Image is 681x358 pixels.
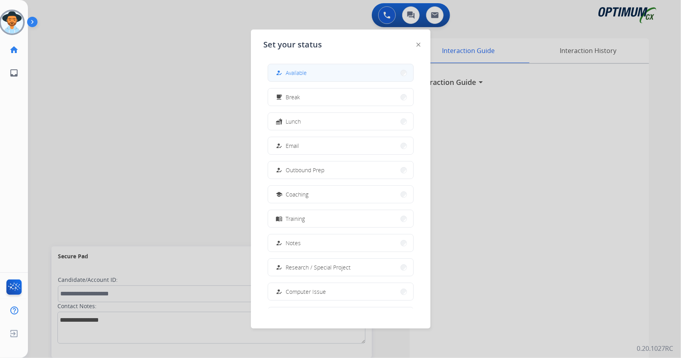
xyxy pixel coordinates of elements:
[286,166,325,174] span: Outbound Prep
[286,263,351,271] span: Research / Special Project
[286,239,301,247] span: Notes
[268,64,413,81] button: Available
[276,142,282,149] mat-icon: how_to_reg
[268,259,413,276] button: Research / Special Project
[276,69,282,76] mat-icon: how_to_reg
[268,161,413,179] button: Outbound Prep
[268,186,413,203] button: Coaching
[276,288,282,295] mat-icon: how_to_reg
[1,11,23,33] img: avatar
[9,68,19,78] mat-icon: inbox
[268,137,413,154] button: Email
[268,113,413,130] button: Lunch
[276,215,282,222] mat-icon: menu_book
[276,167,282,173] mat-icon: how_to_reg
[286,69,307,77] span: Available
[286,117,301,126] span: Lunch
[276,191,282,198] mat-icon: school
[276,94,282,100] mat-icon: free_breakfast
[286,190,309,199] span: Coaching
[9,45,19,55] mat-icon: home
[276,118,282,125] mat-icon: fastfood
[286,142,299,150] span: Email
[276,264,282,271] mat-icon: how_to_reg
[268,89,413,106] button: Break
[268,234,413,252] button: Notes
[286,93,300,101] span: Break
[637,344,673,353] p: 0.20.1027RC
[268,283,413,300] button: Computer Issue
[416,43,420,47] img: close-button
[264,39,322,50] span: Set your status
[268,307,413,325] button: Internet Issue
[286,214,305,223] span: Training
[268,210,413,227] button: Training
[286,287,326,296] span: Computer Issue
[276,240,282,246] mat-icon: how_to_reg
